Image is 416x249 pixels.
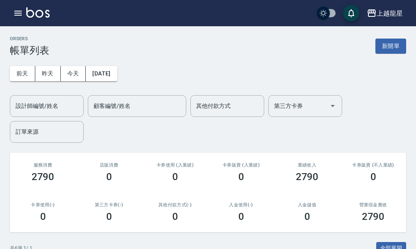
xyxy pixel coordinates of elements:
h2: ORDERS [10,36,49,41]
img: Logo [26,7,50,18]
h3: 0 [40,211,46,222]
h3: 0 [238,211,244,222]
button: 今天 [61,66,86,81]
h3: 2790 [362,211,385,222]
div: 上越龍星 [377,8,403,18]
button: [DATE] [86,66,117,81]
h2: 卡券使用 (入業績) [152,162,198,168]
button: 新開單 [375,39,406,54]
h2: 第三方卡券(-) [86,202,132,208]
h2: 卡券使用(-) [20,202,66,208]
h3: 2790 [32,171,55,183]
button: 前天 [10,66,35,81]
h2: 其他付款方式(-) [152,202,198,208]
h2: 入金使用(-) [218,202,264,208]
h2: 卡券販賣 (不入業績) [350,162,396,168]
h2: 卡券販賣 (入業績) [218,162,264,168]
h3: 0 [106,211,112,222]
button: Open [326,99,339,112]
button: save [343,5,359,21]
button: 昨天 [35,66,61,81]
h3: 0 [106,171,112,183]
button: 上越龍星 [363,5,406,22]
h3: 0 [238,171,244,183]
a: 新開單 [375,42,406,50]
h2: 業績收入 [284,162,330,168]
h3: 帳單列表 [10,45,49,56]
h3: 0 [304,211,310,222]
h2: 入金儲值 [284,202,330,208]
h2: 店販消費 [86,162,132,168]
h2: 營業現金應收 [350,202,396,208]
h3: 0 [172,211,178,222]
h3: 0 [172,171,178,183]
h3: 服務消費 [20,162,66,168]
h3: 2790 [296,171,319,183]
h3: 0 [370,171,376,183]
